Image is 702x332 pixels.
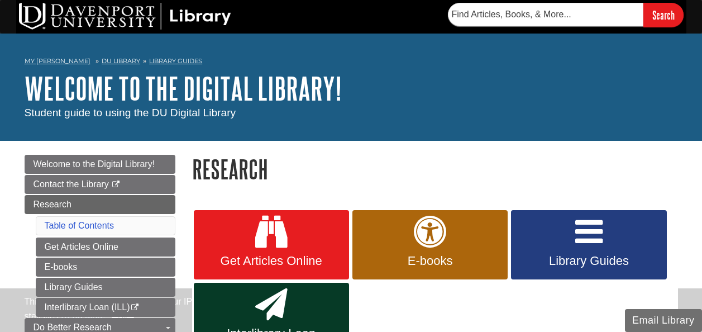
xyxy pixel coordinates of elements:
a: E-books [36,258,175,277]
i: This link opens in a new window [130,304,139,311]
a: My [PERSON_NAME] [25,56,90,66]
h1: Research [192,155,678,183]
span: E-books [361,254,499,268]
button: Email Library [625,309,702,332]
nav: breadcrumb [25,54,678,72]
a: Library Guides [511,210,666,279]
a: Welcome to the Digital Library! [25,155,175,174]
span: Student guide to using the DU Digital Library [25,107,236,118]
a: E-books [352,210,508,279]
span: Welcome to the Digital Library! [34,159,155,169]
input: Find Articles, Books, & More... [448,3,643,26]
a: DU Library [102,57,140,65]
a: Library Guides [36,278,175,297]
a: Get Articles Online [36,238,175,257]
a: Research [25,195,175,214]
span: Contact the Library [34,179,109,189]
i: This link opens in a new window [111,181,121,188]
a: Table of Contents [45,221,114,230]
span: Library Guides [519,254,658,268]
a: Contact the Library [25,175,175,194]
span: Research [34,200,71,209]
a: Welcome to the Digital Library! [25,71,342,106]
input: Search [643,3,684,27]
form: Searches DU Library's articles, books, and more [448,3,684,27]
a: Interlibrary Loan (ILL) [36,298,175,317]
span: Do Better Research [34,322,112,332]
a: Get Articles Online [194,210,349,279]
span: Get Articles Online [202,254,341,268]
img: DU Library [19,3,231,30]
a: Library Guides [149,57,202,65]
